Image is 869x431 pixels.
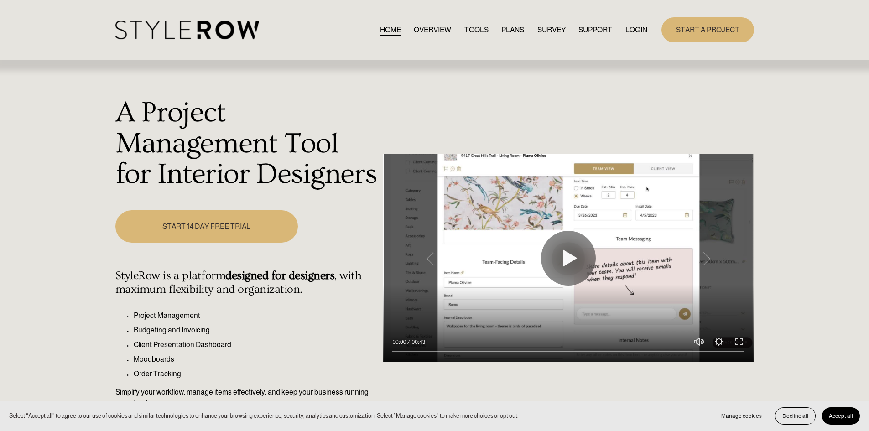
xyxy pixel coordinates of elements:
[115,21,259,39] img: StyleRow
[134,369,379,379] p: Order Tracking
[115,98,379,190] h1: A Project Management Tool for Interior Designers
[829,413,853,419] span: Accept all
[578,25,612,36] span: SUPPORT
[721,413,762,419] span: Manage cookies
[782,413,808,419] span: Decline all
[134,354,379,365] p: Moodboards
[392,338,408,347] div: Current time
[714,407,769,425] button: Manage cookies
[464,24,489,36] a: TOOLS
[578,24,612,36] a: folder dropdown
[822,407,860,425] button: Accept all
[661,17,754,42] a: START A PROJECT
[115,387,379,409] p: Simplify your workflow, manage items effectively, and keep your business running seamlessly.
[414,24,451,36] a: OVERVIEW
[9,411,519,420] p: Select “Accept all” to agree to our use of cookies and similar technologies to enhance your brows...
[392,348,744,355] input: Seek
[380,24,401,36] a: HOME
[541,231,596,286] button: Play
[501,24,524,36] a: PLANS
[537,24,566,36] a: SURVEY
[408,338,427,347] div: Duration
[225,269,334,282] strong: designed for designers
[115,210,298,243] a: START 14 DAY FREE TRIAL
[134,339,379,350] p: Client Presentation Dashboard
[134,310,379,321] p: Project Management
[134,325,379,336] p: Budgeting and Invoicing
[775,407,816,425] button: Decline all
[625,24,647,36] a: LOGIN
[115,269,379,296] h4: StyleRow is a platform , with maximum flexibility and organization.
